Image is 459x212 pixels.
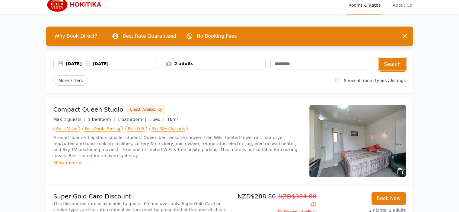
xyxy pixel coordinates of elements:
button: Search [379,58,406,71]
p: NZD$288.80 [232,192,317,209]
button: Book Now [371,192,406,205]
span: Sky 50+ Channels [149,126,188,132]
div: Show more > [53,160,302,166]
button: Check Availability [127,105,165,114]
p: Super Gold Card Discount [53,192,227,201]
span: Great Value [53,126,80,132]
p: Ground floor and upstairs smaller studios. Queen bed, ensuite shower, free WiFi, heated towel rai... [53,134,302,159]
span: 1 bed | [148,117,164,122]
span: NZD$304.00 [278,193,317,200]
span: 16m² [167,117,178,122]
span: More Filters [53,75,88,86]
p: No Booking Fees [197,33,237,40]
span: Max 2 guests | [53,117,86,122]
p: Best Rate Guaranteed [123,33,176,40]
div: [DATE] [DATE] [66,61,157,67]
span: Why Book Direct? [50,30,102,42]
span: 1 bedroom | [88,117,115,122]
span: 1 bathroom | [117,117,146,122]
span: Free Onsite Parking [82,126,123,132]
div: 2 adults [162,61,265,67]
label: Show all room types / listings [344,78,406,83]
span: Free WiFi [125,126,147,132]
h3: Compact Queen Studio [53,105,123,114]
